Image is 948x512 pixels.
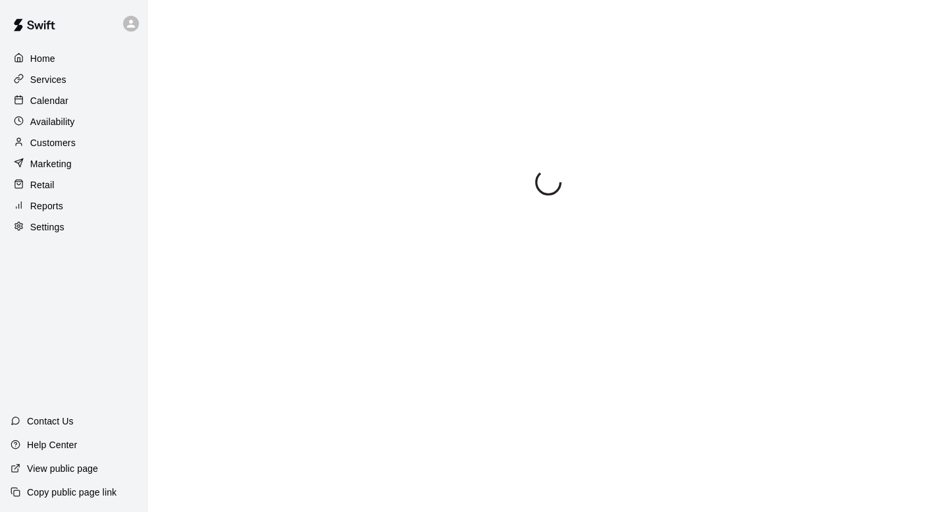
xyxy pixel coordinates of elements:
p: Customers [30,136,76,149]
a: Settings [11,217,138,237]
p: Settings [30,220,65,234]
a: Reports [11,196,138,216]
p: Help Center [27,438,77,451]
p: Contact Us [27,415,74,428]
a: Calendar [11,91,138,111]
p: Services [30,73,66,86]
a: Customers [11,133,138,153]
p: View public page [27,462,98,475]
a: Availability [11,112,138,132]
p: Copy public page link [27,486,117,499]
a: Marketing [11,154,138,174]
p: Marketing [30,157,72,170]
p: Availability [30,115,75,128]
p: Reports [30,199,63,213]
a: Retail [11,175,138,195]
a: Services [11,70,138,90]
p: Retail [30,178,55,192]
a: Home [11,49,138,68]
p: Calendar [30,94,68,107]
p: Home [30,52,55,65]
